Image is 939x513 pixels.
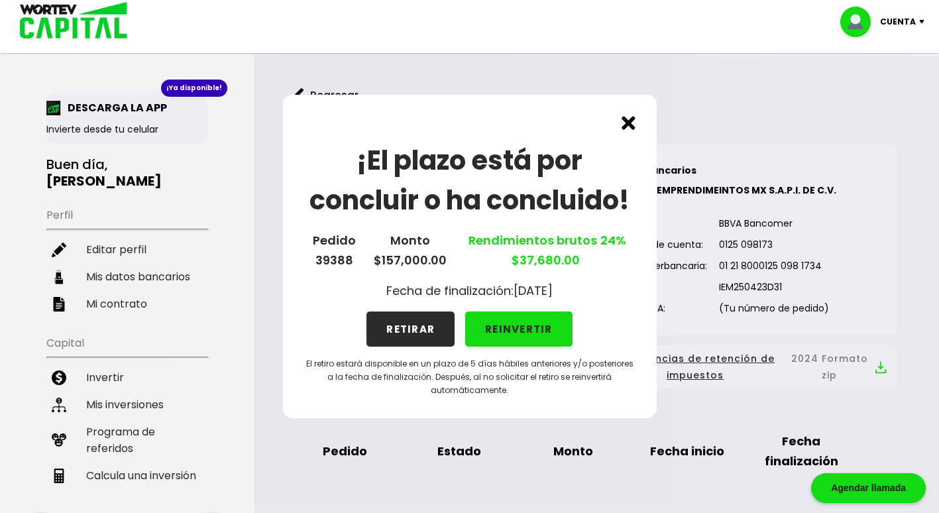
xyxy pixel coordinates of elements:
[597,232,626,249] span: 24%
[374,231,447,270] p: Monto $157,000.00
[465,312,573,347] button: REINVERTIR
[304,357,635,397] p: El retiro estará disponible en un plazo de 5 días hábiles anteriores y/o posteriores a la fecha d...
[304,141,635,220] h1: ¡El plazo está por concluir o ha concluido!
[386,281,553,301] p: Fecha de finalización: [DATE]
[880,12,916,32] p: Cuenta
[916,20,934,24] img: icon-down
[465,232,626,268] a: Rendimientos brutos $37,680.00
[811,473,926,503] div: Agendar llamada
[840,7,880,37] img: profile-image
[366,312,455,347] button: RETIRAR
[313,231,356,270] p: Pedido 39388
[622,116,635,130] img: cross.ed5528e3.svg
